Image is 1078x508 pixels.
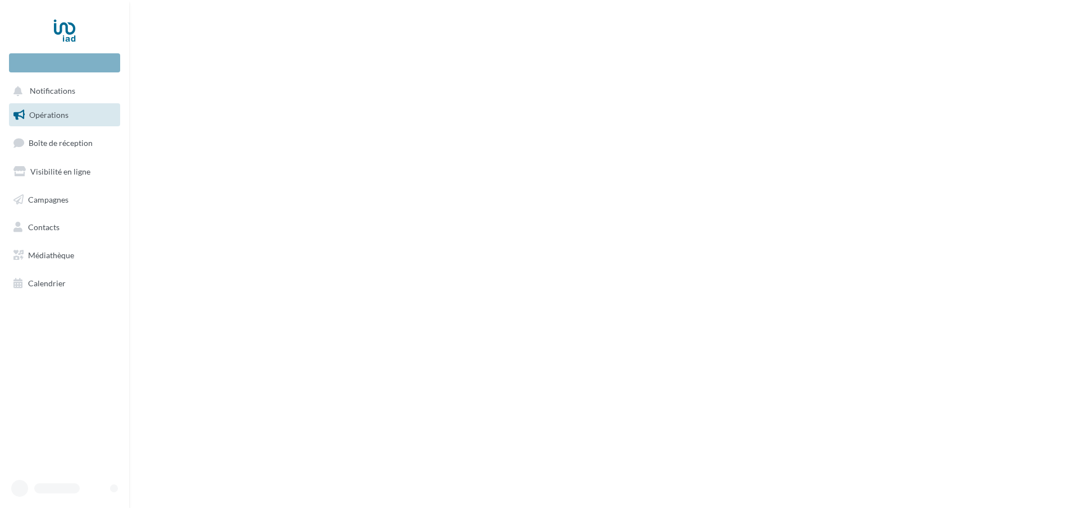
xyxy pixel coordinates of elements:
[30,167,90,176] span: Visibilité en ligne
[30,86,75,96] span: Notifications
[28,278,66,288] span: Calendrier
[29,138,93,148] span: Boîte de réception
[9,53,120,72] div: Nouvelle campagne
[7,216,122,239] a: Contacts
[7,188,122,212] a: Campagnes
[29,110,68,120] span: Opérations
[7,272,122,295] a: Calendrier
[28,222,60,232] span: Contacts
[7,244,122,267] a: Médiathèque
[7,131,122,155] a: Boîte de réception
[28,250,74,260] span: Médiathèque
[7,103,122,127] a: Opérations
[7,160,122,184] a: Visibilité en ligne
[28,194,68,204] span: Campagnes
